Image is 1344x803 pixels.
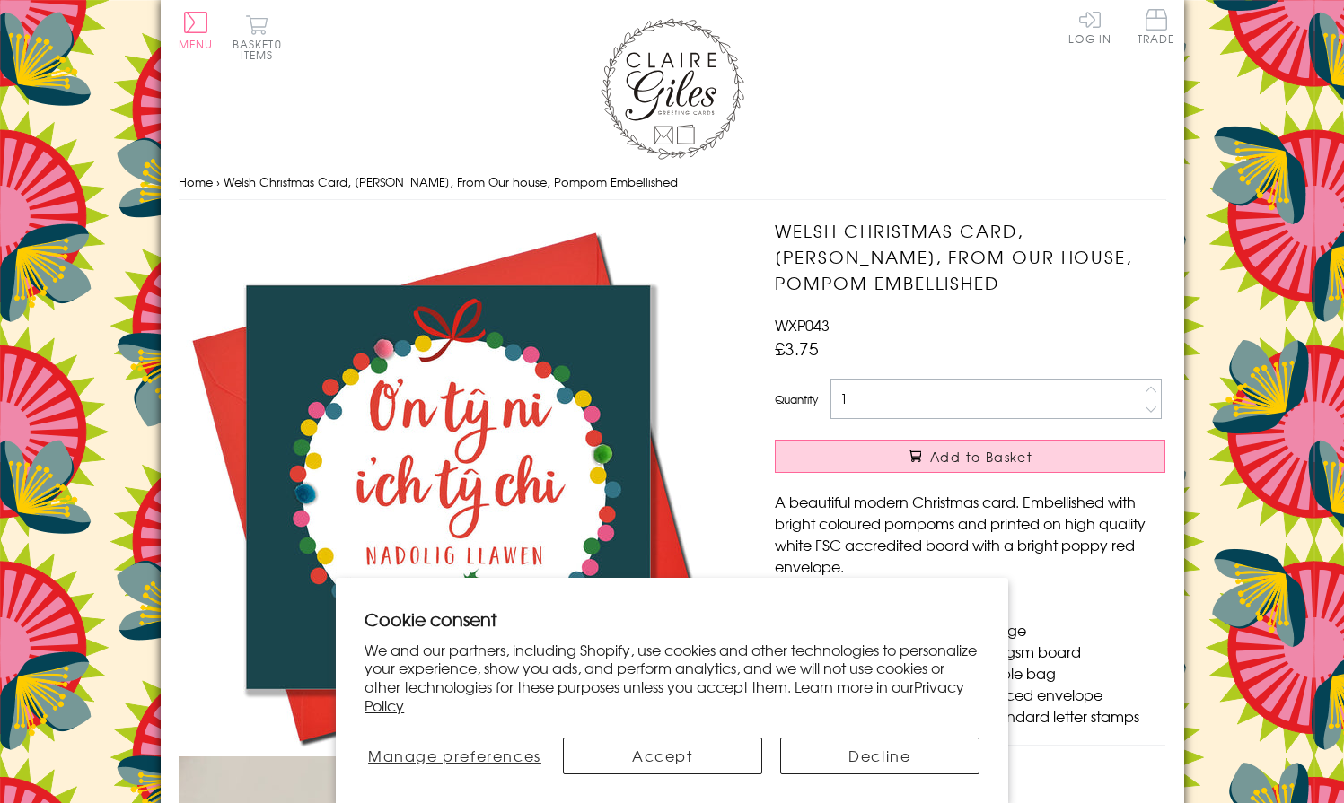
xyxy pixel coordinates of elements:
[365,738,544,774] button: Manage preferences
[563,738,762,774] button: Accept
[365,607,979,632] h2: Cookie consent
[930,448,1032,466] span: Add to Basket
[775,440,1165,473] button: Add to Basket
[1068,9,1111,44] a: Log In
[179,164,1166,201] nav: breadcrumbs
[179,218,717,756] img: Welsh Christmas Card, Nadolig Llawen, From Our house, Pompom Embellished
[775,218,1165,295] h1: Welsh Christmas Card, [PERSON_NAME], From Our house, Pompom Embellished
[233,14,282,60] button: Basket0 items
[1138,9,1175,48] a: Trade
[216,173,220,190] span: ›
[601,18,744,160] img: Claire Giles Greetings Cards
[1138,9,1175,44] span: Trade
[775,314,830,336] span: WXP043
[179,173,213,190] a: Home
[241,36,282,63] span: 0 items
[365,676,964,716] a: Privacy Policy
[775,391,818,407] label: Quantity
[224,173,678,190] span: Welsh Christmas Card, [PERSON_NAME], From Our house, Pompom Embellished
[368,745,541,766] span: Manage preferences
[179,36,214,52] span: Menu
[775,491,1165,577] p: A beautiful modern Christmas card. Embellished with bright coloured pompoms and printed on high q...
[365,641,979,715] p: We and our partners, including Shopify, use cookies and other technologies to personalize your ex...
[179,12,214,49] button: Menu
[780,738,979,774] button: Decline
[775,336,819,361] span: £3.75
